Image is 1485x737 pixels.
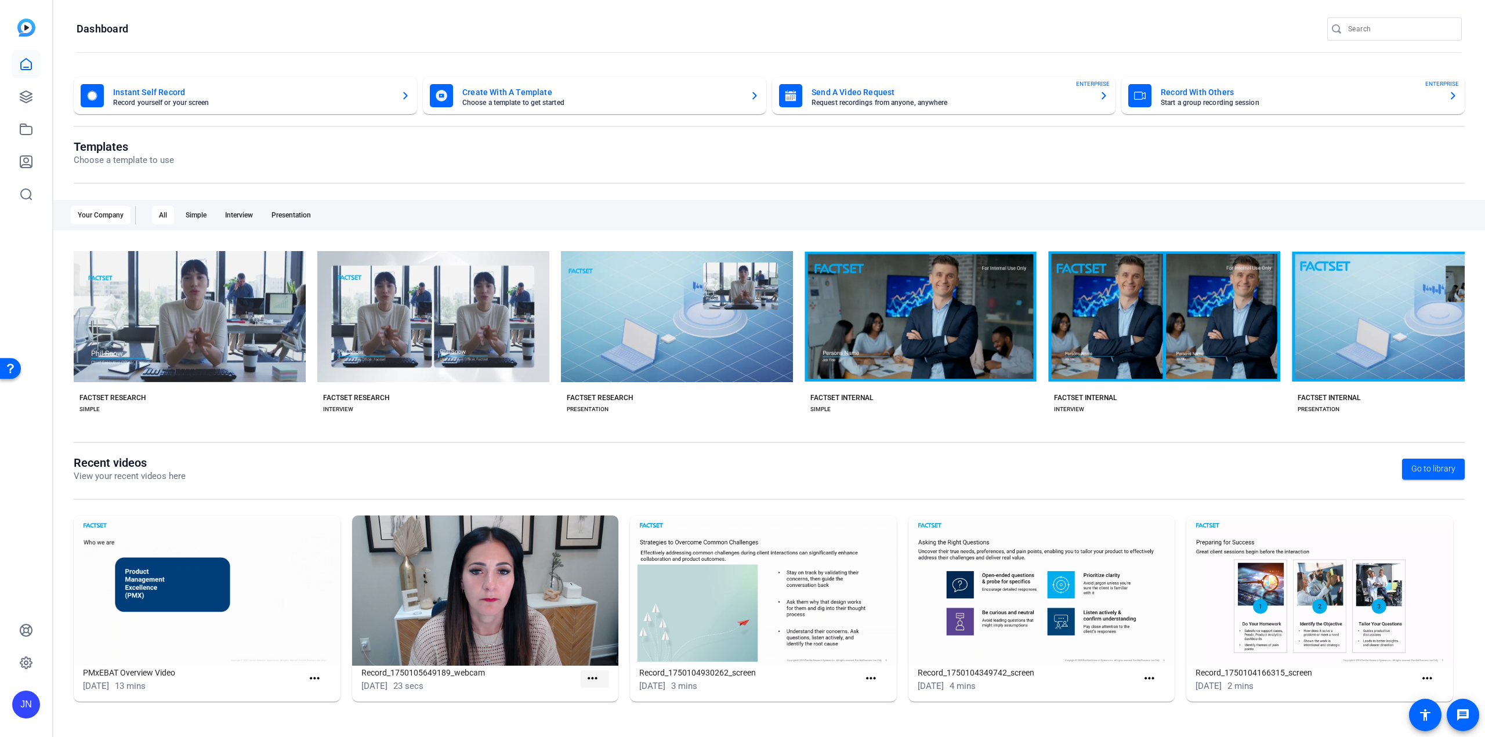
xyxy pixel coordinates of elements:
div: FACTSET RESEARCH [79,393,146,402]
mat-icon: message [1456,708,1470,722]
mat-icon: more_horiz [1142,671,1157,686]
button: Instant Self RecordRecord yourself or your screen [74,77,417,114]
div: Interview [218,206,260,224]
mat-card-subtitle: Record yourself or your screen [113,99,392,106]
mat-icon: more_horiz [307,671,322,686]
h1: Record_1750104166315_screen [1196,666,1415,680]
img: Record_1750104349742_screen [908,515,1175,666]
span: [DATE] [639,681,665,691]
span: 13 mins [115,681,146,691]
div: Simple [179,206,213,224]
mat-card-title: Send A Video Request [812,85,1090,99]
mat-card-title: Record With Others [1161,85,1439,99]
p: Choose a template to use [74,154,174,167]
span: [DATE] [1196,681,1222,691]
img: Record_1750104930262_screen [630,515,897,666]
div: FACTSET RESEARCH [567,393,633,402]
mat-icon: more_horiz [864,671,878,686]
img: Record_1750105649189_webcam [352,515,619,666]
div: JN [12,691,40,718]
span: 2 mins [1227,681,1254,691]
span: 3 mins [671,681,697,691]
button: Record With OthersStart a group recording sessionENTERPRISE [1121,77,1465,114]
span: [DATE] [83,681,109,691]
div: PRESENTATION [1298,405,1339,414]
div: Presentation [265,206,318,224]
h1: Dashboard [77,22,128,36]
a: Go to library [1402,459,1465,480]
h1: Record_1750104930262_screen [639,666,859,680]
span: ENTERPRISE [1425,79,1459,88]
mat-card-title: Create With A Template [462,85,741,99]
div: SIMPLE [79,405,100,414]
button: Create With A TemplateChoose a template to get started [423,77,766,114]
img: PMxEBAT Overview Video [74,515,341,666]
span: [DATE] [361,681,387,691]
img: blue-gradient.svg [17,19,35,37]
div: FACTSET INTERNAL [1298,393,1360,402]
div: FACTSET INTERNAL [1054,393,1117,402]
mat-card-subtitle: Request recordings from anyone, anywhere [812,99,1090,106]
div: INTERVIEW [1054,405,1084,414]
h1: Record_1750104349742_screen [918,666,1138,680]
div: All [152,206,174,224]
span: ENTERPRISE [1076,79,1110,88]
div: FACTSET RESEARCH [323,393,390,402]
div: PRESENTATION [567,405,609,414]
span: [DATE] [918,681,944,691]
mat-card-title: Instant Self Record [113,85,392,99]
input: Search [1348,22,1453,36]
img: Record_1750104166315_screen [1186,515,1453,666]
div: SIMPLE [810,405,831,414]
h1: Recent videos [74,456,186,470]
div: Your Company [71,206,131,224]
p: View your recent videos here [74,470,186,483]
h1: Templates [74,140,174,154]
mat-icon: more_horiz [585,671,600,686]
span: Go to library [1411,463,1455,475]
div: FACTSET INTERNAL [810,393,873,402]
span: 4 mins [950,681,976,691]
mat-icon: more_horiz [1420,671,1435,686]
h1: PMxEBAT Overview Video [83,666,303,680]
mat-card-subtitle: Start a group recording session [1161,99,1439,106]
div: INTERVIEW [323,405,353,414]
span: 23 secs [393,681,423,691]
mat-card-subtitle: Choose a template to get started [462,99,741,106]
button: Send A Video RequestRequest recordings from anyone, anywhereENTERPRISE [772,77,1115,114]
h1: Record_1750105649189_webcam [361,666,581,680]
mat-icon: accessibility [1418,708,1432,722]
